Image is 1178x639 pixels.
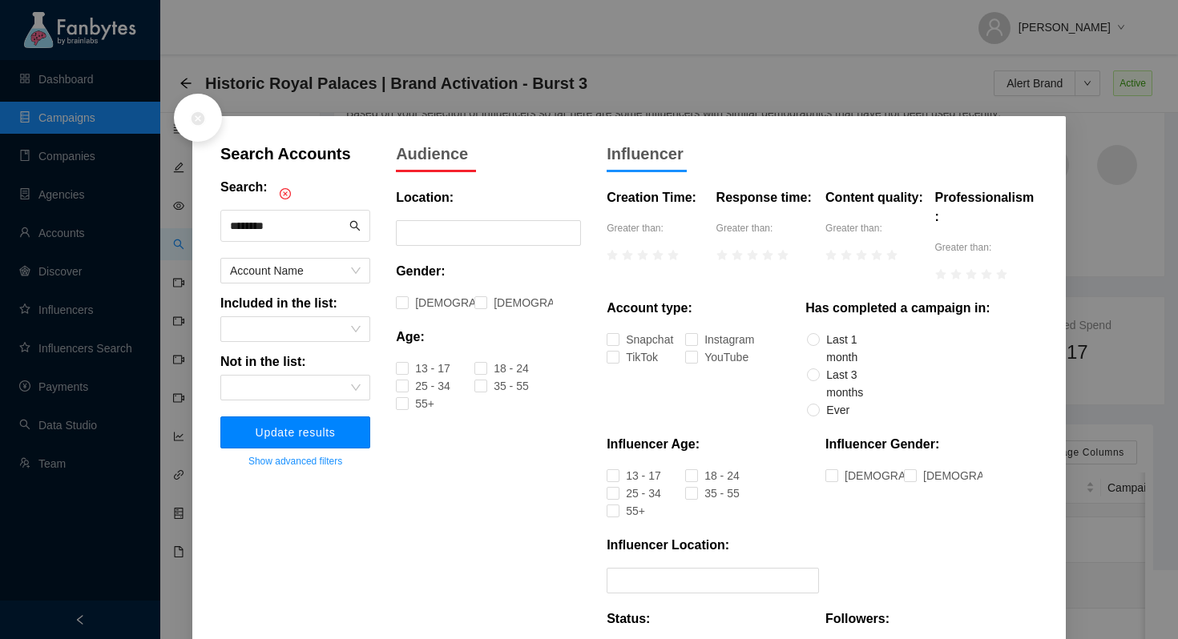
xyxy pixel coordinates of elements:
[220,448,370,474] button: Show advanced filters
[825,220,928,236] p: Greater than:
[626,484,638,502] div: 25 - 34
[950,269,962,280] span: star
[935,269,946,280] span: star
[248,453,342,469] span: Show advanced filters
[607,435,700,454] p: Influencer Age:
[607,188,696,207] p: Creation Time:
[820,401,856,419] span: Ever
[494,294,535,311] div: [DEMOGRAPHIC_DATA]
[396,328,425,347] p: Age:
[704,331,721,348] div: Instagram
[220,416,370,448] button: Update results
[607,536,729,555] p: Influencer Location:
[856,250,867,261] span: star
[396,262,445,281] p: Gender:
[415,377,427,395] div: 25 - 34
[626,502,632,520] div: 55+
[845,467,886,484] div: [DEMOGRAPHIC_DATA]
[762,250,773,261] span: star
[716,220,819,236] p: Greater than:
[626,348,636,366] div: TikTok
[494,360,506,377] div: 18 - 24
[280,188,291,199] span: close-circle
[747,250,758,261] span: star
[935,239,1038,255] p: Greater than:
[668,250,679,261] span: star
[607,220,709,236] p: Greater than:
[607,299,692,318] p: Account type:
[820,366,885,401] span: Last 3 months
[652,250,664,261] span: star
[622,250,633,261] span: star
[996,269,1007,280] span: star
[349,220,361,231] span: search
[825,188,923,207] p: Content quality:
[415,294,457,311] div: [DEMOGRAPHIC_DATA]
[825,250,837,261] span: star
[494,377,506,395] div: 35 - 55
[626,331,642,348] div: Snapchat
[716,188,812,207] p: Response time:
[825,609,890,629] p: Followers:
[415,360,427,377] div: 13 - 17
[704,484,716,502] div: 35 - 55
[820,331,885,366] span: Last 1 month
[886,250,898,261] span: star
[966,269,977,280] span: star
[607,609,650,629] p: Status:
[637,250,648,261] span: star
[923,467,965,484] div: [DEMOGRAPHIC_DATA]
[805,299,990,318] p: Has completed a campaign in:
[230,259,361,283] span: Account Name
[415,395,422,412] div: 55+
[935,188,1038,227] p: Professionalism:
[220,178,268,197] p: Search:
[704,467,716,484] div: 18 - 24
[716,250,728,261] span: star
[777,250,789,261] span: star
[732,250,743,261] span: star
[871,250,882,261] span: star
[981,269,992,280] span: star
[190,111,206,127] span: close-circle
[256,426,336,439] span: Update results
[704,348,719,366] div: YouTube
[396,188,454,207] p: Location:
[607,250,618,261] span: star
[841,250,852,261] span: star
[825,435,939,454] p: Influencer Gender:
[626,467,638,484] div: 13 - 17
